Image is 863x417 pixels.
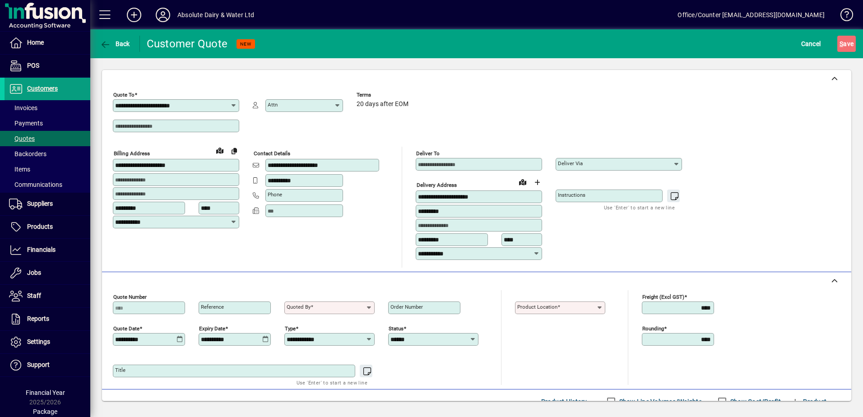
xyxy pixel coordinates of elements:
button: Product History [538,394,591,410]
span: Jobs [27,269,41,276]
span: Payments [9,120,43,127]
mat-label: Order number [390,304,423,310]
span: Suppliers [27,200,53,207]
a: Backorders [5,146,90,162]
button: Copy to Delivery address [227,144,241,158]
span: Backorders [9,150,46,158]
button: Back [97,36,132,52]
mat-label: Expiry date [199,325,225,331]
mat-label: Title [115,367,125,373]
mat-label: Type [285,325,296,331]
span: Financial Year [26,389,65,396]
mat-label: Quote number [113,293,147,300]
span: Home [27,39,44,46]
mat-label: Product location [517,304,557,310]
span: Back [100,40,130,47]
span: Settings [27,338,50,345]
a: Jobs [5,262,90,284]
a: Reports [5,308,90,330]
div: Customer Quote [147,37,228,51]
span: S [840,40,843,47]
mat-label: Instructions [558,192,585,198]
a: Quotes [5,131,90,146]
span: Product [790,394,826,409]
button: Save [837,36,856,52]
button: Product [785,394,831,410]
mat-label: Status [389,325,404,331]
a: Payments [5,116,90,131]
div: Absolute Dairy & Water Ltd [177,8,255,22]
span: 20 days after EOM [357,101,408,108]
span: Package [33,408,57,415]
a: View on map [213,143,227,158]
a: Invoices [5,100,90,116]
button: Profile [148,7,177,23]
mat-label: Quote date [113,325,139,331]
span: Product History [541,394,587,409]
a: POS [5,55,90,77]
span: Invoices [9,104,37,111]
mat-hint: Use 'Enter' to start a new line [297,377,367,388]
span: Financials [27,246,56,253]
a: Suppliers [5,193,90,215]
span: Customers [27,85,58,92]
label: Show Line Volumes/Weights [617,397,702,406]
span: NEW [240,41,251,47]
mat-hint: Use 'Enter' to start a new line [604,202,675,213]
button: Choose address [530,175,544,190]
span: Communications [9,181,62,188]
mat-label: Quote To [113,92,135,98]
mat-label: Quoted by [287,304,311,310]
label: Show Cost/Profit [728,397,781,406]
mat-label: Reference [201,304,224,310]
mat-label: Attn [268,102,278,108]
mat-label: Rounding [642,325,664,331]
span: Reports [27,315,49,322]
span: Items [9,166,30,173]
a: Communications [5,177,90,192]
a: Products [5,216,90,238]
span: Staff [27,292,41,299]
mat-label: Deliver To [416,150,440,157]
a: Knowledge Base [834,2,852,31]
a: Staff [5,285,90,307]
span: POS [27,62,39,69]
a: Support [5,354,90,376]
a: Settings [5,331,90,353]
a: Financials [5,239,90,261]
a: Items [5,162,90,177]
span: Terms [357,92,411,98]
div: Office/Counter [EMAIL_ADDRESS][DOMAIN_NAME] [677,8,825,22]
span: ave [840,37,854,51]
app-page-header-button: Back [90,36,140,52]
mat-label: Freight (excl GST) [642,293,684,300]
a: Home [5,32,90,54]
span: Support [27,361,50,368]
mat-label: Deliver via [558,160,583,167]
button: Cancel [799,36,823,52]
span: Quotes [9,135,35,142]
button: Add [120,7,148,23]
a: View on map [515,175,530,189]
span: Cancel [801,37,821,51]
mat-label: Phone [268,191,282,198]
span: Products [27,223,53,230]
